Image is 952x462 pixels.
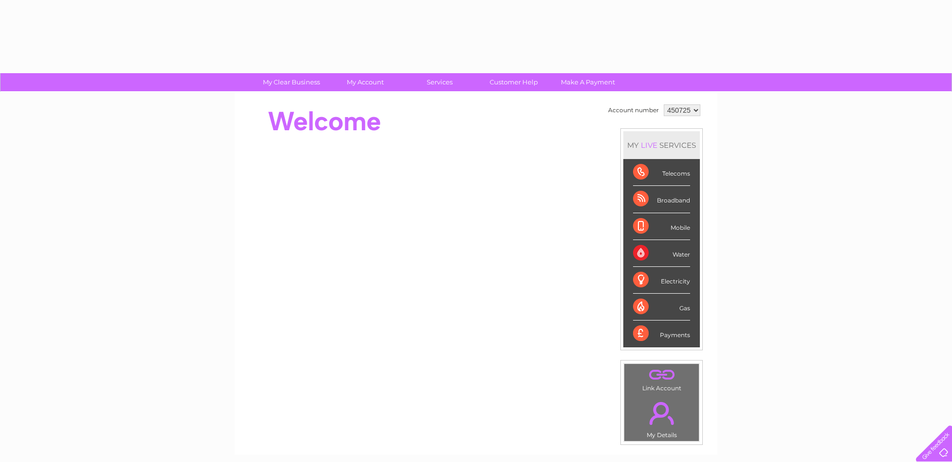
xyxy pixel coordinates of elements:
[627,396,696,430] a: .
[633,294,690,321] div: Gas
[624,363,699,394] td: Link Account
[633,240,690,267] div: Water
[548,73,628,91] a: Make A Payment
[633,321,690,347] div: Payments
[627,366,696,383] a: .
[606,102,661,119] td: Account number
[399,73,480,91] a: Services
[633,186,690,213] div: Broadband
[624,394,699,442] td: My Details
[474,73,554,91] a: Customer Help
[633,267,690,294] div: Electricity
[623,131,700,159] div: MY SERVICES
[633,159,690,186] div: Telecoms
[325,73,406,91] a: My Account
[633,213,690,240] div: Mobile
[639,141,659,150] div: LIVE
[251,73,332,91] a: My Clear Business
